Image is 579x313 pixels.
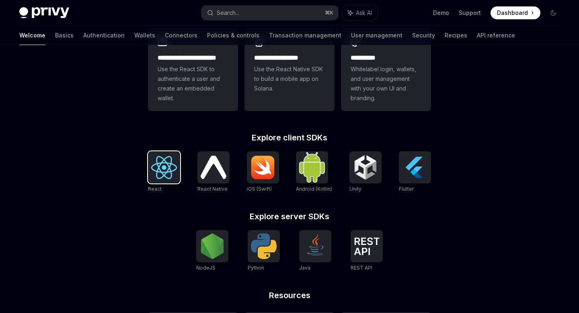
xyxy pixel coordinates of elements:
img: iOS (Swift) [250,155,276,179]
a: NodeJSNodeJS [196,230,228,272]
span: Use the React SDK to authenticate a user and create an embedded wallet. [158,64,228,103]
img: NodeJS [199,233,225,259]
a: **** *****Whitelabel login, wallets, and user management with your own UI and branding. [341,29,431,111]
a: Android (Kotlin)Android (Kotlin) [296,151,332,193]
span: Python [248,265,264,271]
span: REST API [351,265,372,271]
span: NodeJS [196,265,216,271]
a: Welcome [19,26,45,45]
span: Dashboard [497,9,528,17]
a: Transaction management [269,26,341,45]
a: ReactReact [148,151,180,193]
span: Use the React Native SDK to build a mobile app on Solana. [254,64,325,93]
a: User management [351,26,402,45]
span: Java [299,265,310,271]
a: JavaJava [299,230,331,272]
a: Connectors [165,26,197,45]
span: ⌘ K [325,10,333,16]
span: Flutter [399,186,414,192]
img: dark logo [19,7,69,19]
h2: Explore server SDKs [148,212,431,220]
img: React [151,156,177,179]
button: Search...⌘K [201,6,338,20]
img: REST API [354,237,380,255]
button: Ask AI [342,6,378,20]
img: Flutter [402,154,428,180]
h2: Resources [148,291,431,299]
img: Java [302,233,328,259]
img: Unity [353,154,378,180]
a: Wallets [134,26,155,45]
a: FlutterFlutter [399,151,431,193]
img: React Native [201,156,226,179]
img: Python [251,233,277,259]
a: Support [459,9,481,17]
a: Policies & controls [207,26,259,45]
span: React Native [197,186,228,192]
span: Unity [349,186,361,192]
span: Android (Kotlin) [296,186,332,192]
a: REST APIREST API [351,230,383,272]
a: **** **** **** ***Use the React Native SDK to build a mobile app on Solana. [244,29,335,111]
div: Search... [217,8,239,18]
a: Demo [433,9,449,17]
a: UnityUnity [349,151,382,193]
img: Android (Kotlin) [299,152,325,182]
a: API reference [477,26,515,45]
span: Whitelabel login, wallets, and user management with your own UI and branding. [351,64,421,103]
a: Security [412,26,435,45]
a: React NativeReact Native [197,151,230,193]
span: iOS (Swift) [247,186,272,192]
button: Toggle dark mode [547,6,560,19]
a: Recipes [445,26,467,45]
a: iOS (Swift)iOS (Swift) [247,151,279,193]
a: Dashboard [491,6,540,19]
a: Authentication [83,26,125,45]
h2: Explore client SDKs [148,134,431,142]
a: PythonPython [248,230,280,272]
span: React [148,186,162,192]
a: Basics [55,26,74,45]
span: Ask AI [356,9,372,17]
